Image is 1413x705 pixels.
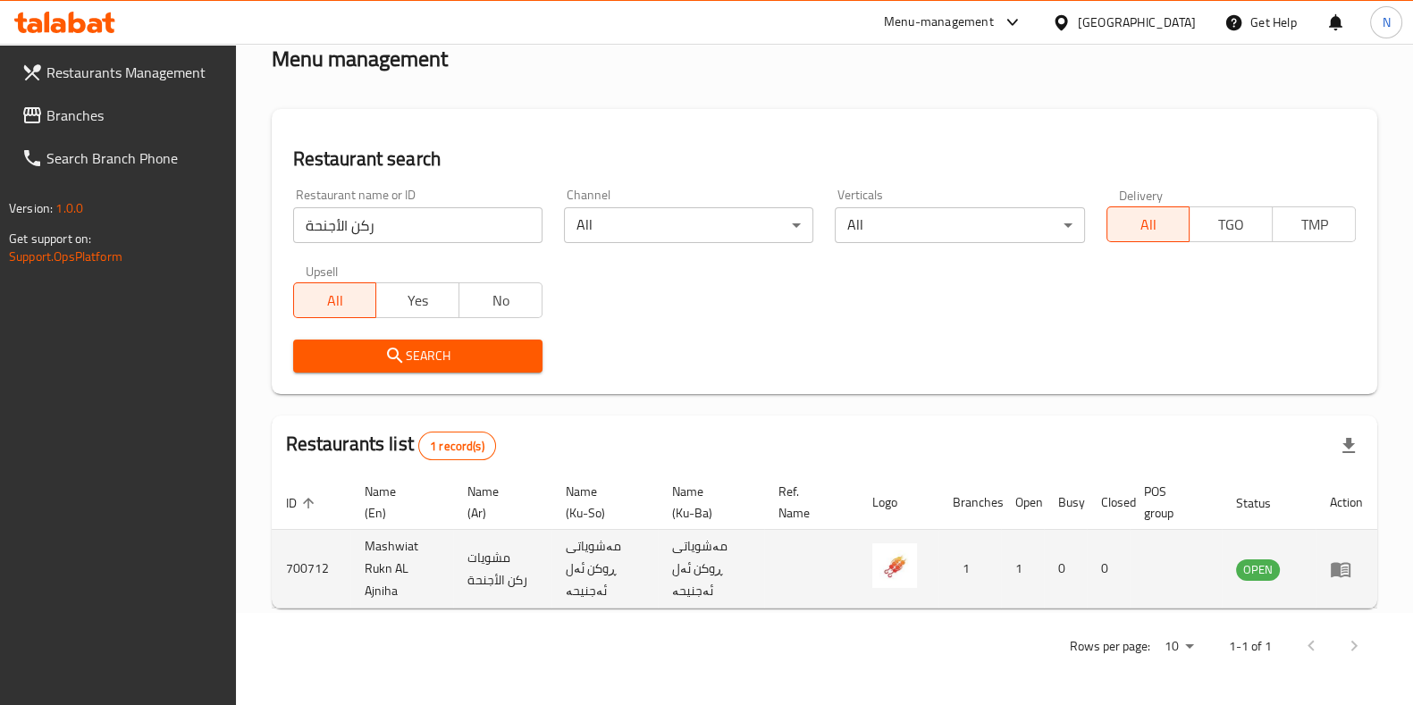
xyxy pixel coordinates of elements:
[1106,206,1190,242] button: All
[938,530,1001,608] td: 1
[46,105,222,126] span: Branches
[1087,530,1130,608] td: 0
[46,62,222,83] span: Restaurants Management
[1087,475,1130,530] th: Closed
[286,492,320,514] span: ID
[467,288,535,314] span: No
[453,530,551,608] td: مشويات ركن الأجنحة
[872,543,917,588] img: Mashwiat Rukn AL Ajniha
[1236,559,1280,580] span: OPEN
[1119,189,1164,201] label: Delivery
[1044,530,1087,608] td: 0
[9,197,53,220] span: Version:
[1189,206,1273,242] button: TGO
[7,137,236,180] a: Search Branch Phone
[1330,558,1363,580] div: Menu
[551,530,658,608] td: مەشویاتی ڕوکن ئەل ئەجنیحە
[467,481,530,524] span: Name (Ar)
[7,51,236,94] a: Restaurants Management
[1382,13,1390,32] span: N
[1236,559,1280,581] div: OPEN
[1280,212,1349,238] span: TMP
[375,282,459,318] button: Yes
[272,475,1377,608] table: enhanced table
[350,530,453,608] td: Mashwiat Rukn AL Ajniha
[1197,212,1266,238] span: TGO
[884,12,994,33] div: Menu-management
[1272,206,1356,242] button: TMP
[778,481,837,524] span: Ref. Name
[383,288,452,314] span: Yes
[306,264,339,277] label: Upsell
[286,431,496,460] h2: Restaurants list
[9,245,122,268] a: Support.OpsPlatform
[307,345,528,367] span: Search
[1229,635,1272,658] p: 1-1 of 1
[1078,13,1196,32] div: [GEOGRAPHIC_DATA]
[7,94,236,137] a: Branches
[293,146,1356,172] h2: Restaurant search
[301,288,370,314] span: All
[1327,424,1370,467] div: Export file
[46,147,222,169] span: Search Branch Phone
[858,475,938,530] th: Logo
[1157,634,1200,660] div: Rows per page:
[1316,475,1377,530] th: Action
[1001,475,1044,530] th: Open
[419,438,495,455] span: 1 record(s)
[1114,212,1183,238] span: All
[272,45,448,73] h2: Menu management
[365,481,432,524] span: Name (En)
[938,475,1001,530] th: Branches
[458,282,542,318] button: No
[1070,635,1150,658] p: Rows per page:
[272,530,350,608] td: 700712
[1001,530,1044,608] td: 1
[1044,475,1087,530] th: Busy
[293,282,377,318] button: All
[1144,481,1200,524] span: POS group
[564,207,813,243] div: All
[566,481,636,524] span: Name (Ku-So)
[672,481,743,524] span: Name (Ku-Ba)
[418,432,496,460] div: Total records count
[293,207,542,243] input: Search for restaurant name or ID..
[1236,492,1294,514] span: Status
[835,207,1084,243] div: All
[55,197,83,220] span: 1.0.0
[658,530,764,608] td: مەشویاتی ڕوکن ئەل ئەجنیحە
[9,227,91,250] span: Get support on:
[293,340,542,373] button: Search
